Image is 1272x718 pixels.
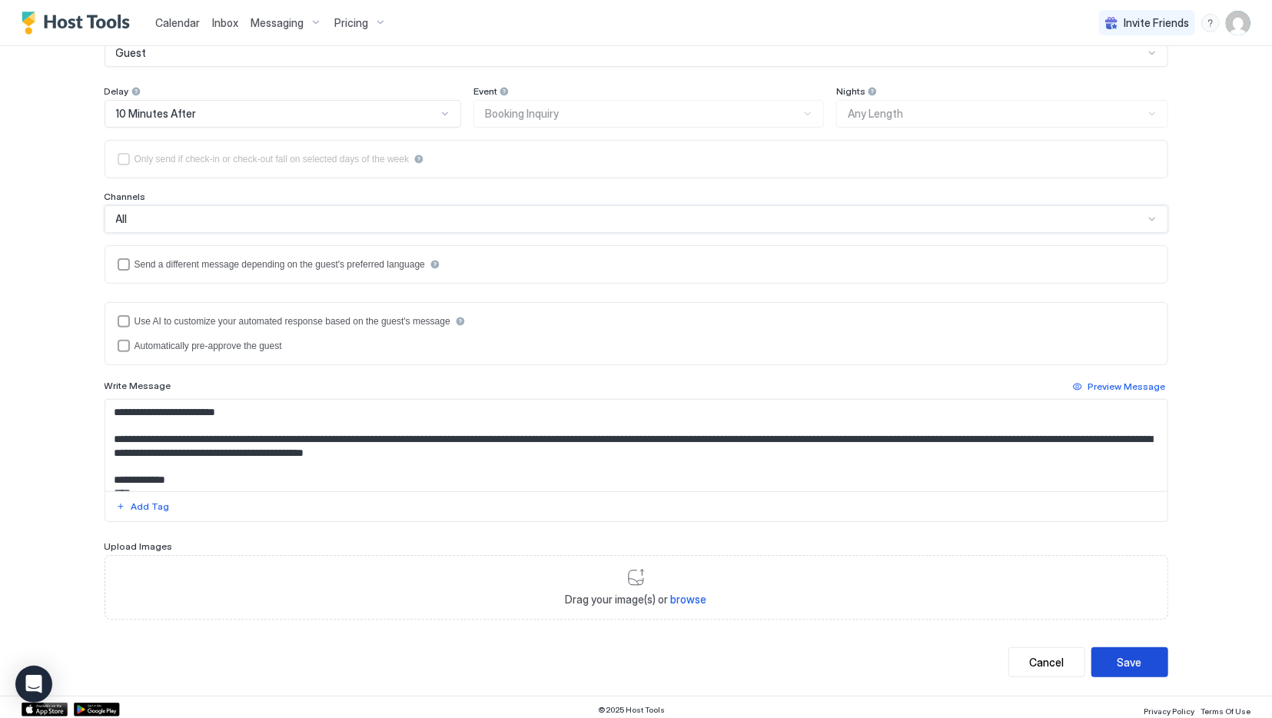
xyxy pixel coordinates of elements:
div: Open Intercom Messenger [15,666,52,703]
span: Nights [836,85,865,97]
span: Pricing [334,16,368,30]
div: User profile [1226,11,1250,35]
button: Add Tag [114,497,172,516]
div: Automatically pre-approve the guest [135,341,282,351]
span: Calendar [155,16,200,29]
div: useAI [118,315,1155,327]
span: © 2025 Host Tools [599,705,666,715]
div: Only send if check-in or check-out fall on selected days of the week [135,154,410,165]
span: Inbox [212,16,238,29]
div: Send a different message depending on the guest's preferred language [135,259,425,270]
div: Cancel [1029,654,1064,670]
span: Drag your image(s) or [566,593,707,607]
a: Google Play Store [74,703,120,716]
span: Delay [105,85,129,97]
span: All [116,212,128,226]
button: Save [1091,647,1168,677]
span: Write Message [105,380,171,391]
span: 10 Minutes After [116,107,197,121]
span: Privacy Policy [1144,706,1194,716]
div: isLimited [118,153,1155,165]
button: Preview Message [1071,377,1168,396]
span: Invite Friends [1124,16,1189,30]
div: menu [1201,14,1220,32]
a: Inbox [212,15,238,31]
a: App Store [22,703,68,716]
div: Save [1118,654,1142,670]
a: Host Tools Logo [22,12,137,35]
span: Channels [105,191,146,202]
span: Messaging [251,16,304,30]
span: Upload Images [105,540,173,552]
div: Preview Message [1088,380,1166,394]
a: Terms Of Use [1201,702,1250,718]
textarea: Input Field [105,400,1168,491]
a: Calendar [155,15,200,31]
a: Privacy Policy [1144,702,1194,718]
span: Event [473,85,497,97]
div: preapprove [118,340,1155,352]
div: languagesEnabled [118,258,1155,271]
button: Cancel [1008,647,1085,677]
div: Add Tag [131,500,170,514]
span: Guest [116,46,147,60]
div: Use AI to customize your automated response based on the guest's message [135,316,450,327]
span: browse [671,593,707,606]
span: Terms Of Use [1201,706,1250,716]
